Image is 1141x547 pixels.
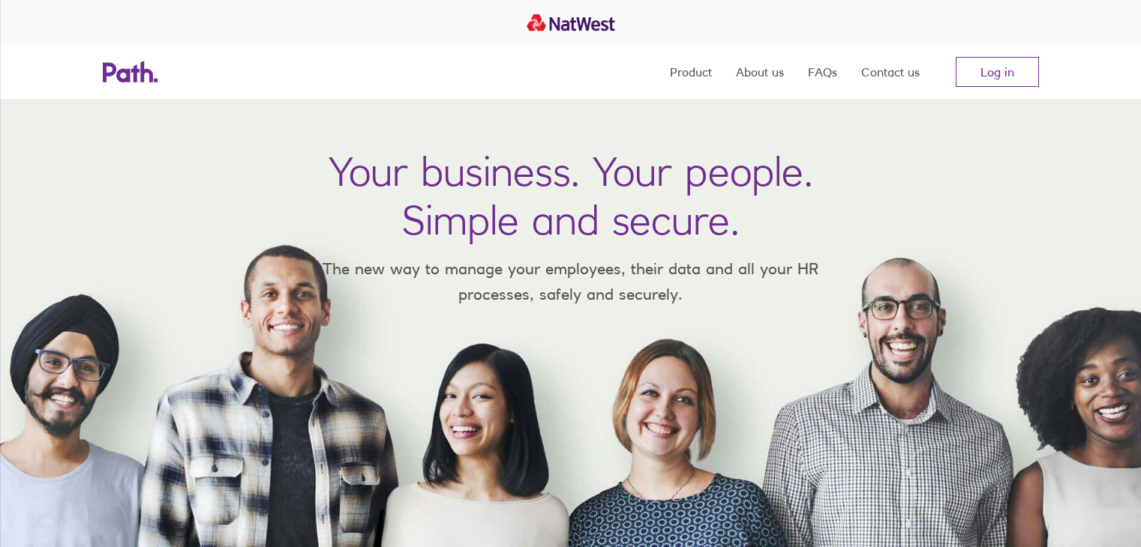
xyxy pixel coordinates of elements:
[736,45,784,99] a: About us
[956,57,1039,87] a: Log in
[861,45,920,99] a: Contact us
[670,45,712,99] a: Product
[329,147,813,244] h1: Your business. Your people. Simple and secure.
[301,256,841,306] p: The new way to manage your employees, their data and all your HR processes, safely and securely.
[808,45,837,99] a: FAQs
